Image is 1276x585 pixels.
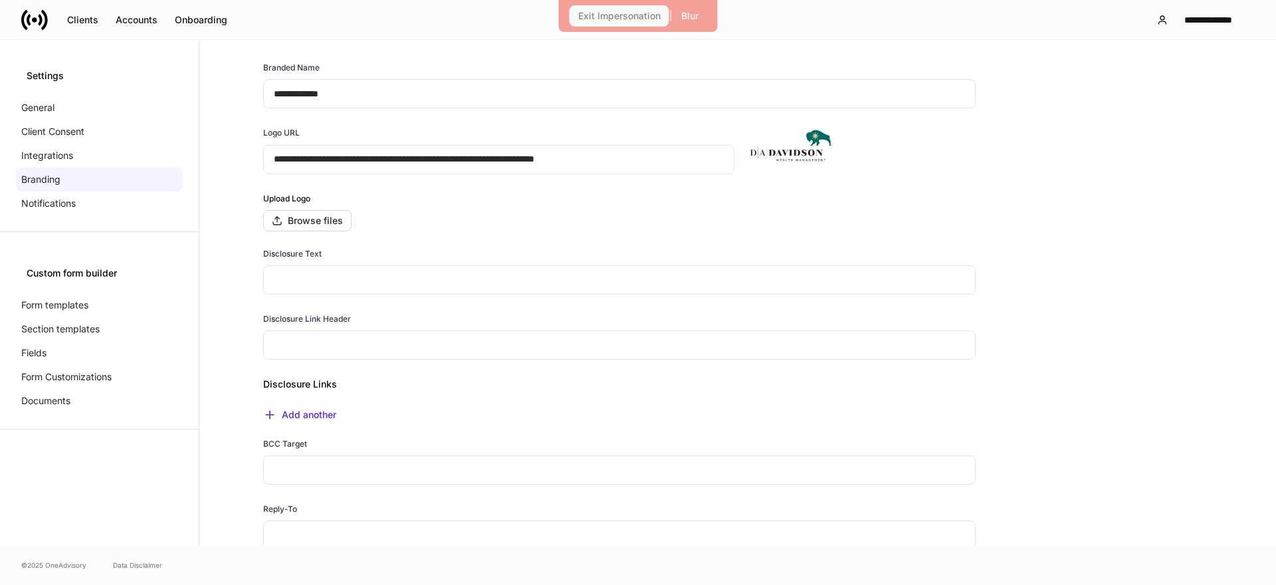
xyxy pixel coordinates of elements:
a: Fields [16,341,183,365]
h6: Reply-To [263,503,297,515]
div: Browse files [272,215,343,226]
div: Exit Impersonation [578,11,661,21]
button: Onboarding [166,9,236,31]
span: © 2025 OneAdvisory [21,560,86,570]
p: General [21,101,54,114]
a: Client Consent [16,120,183,144]
a: Section templates [16,317,183,341]
a: Integrations [16,144,183,168]
div: Settings [27,69,172,82]
div: Disclosure Links [253,362,976,391]
a: Data Disclaimer [113,560,162,570]
h6: Upload Logo [263,192,976,205]
p: Integrations [21,149,73,162]
a: General [16,96,183,120]
p: Notifications [21,197,76,210]
h6: Logo URL [263,126,300,139]
button: Exit Impersonation [570,5,669,27]
a: Form Customizations [16,365,183,389]
button: Add another [263,408,336,421]
p: Fields [21,346,47,360]
button: Accounts [107,9,166,31]
img: Logo [745,126,838,164]
h6: BCC Target [263,437,307,450]
p: Branding [21,173,60,186]
p: Section templates [21,322,100,336]
a: Notifications [16,191,183,215]
p: Documents [21,394,70,408]
button: Browse files [263,210,352,231]
h6: Disclosure Link Header [263,312,351,325]
a: Branding [16,168,183,191]
button: Blur [673,5,707,27]
p: Form Customizations [21,370,112,384]
div: Custom form builder [27,267,172,280]
div: Clients [67,15,98,25]
div: Accounts [116,15,158,25]
a: Form templates [16,293,183,317]
h6: Disclosure Text [263,247,322,260]
a: Documents [16,389,183,413]
h6: Branded Name [263,61,320,74]
button: Clients [58,9,107,31]
p: Client Consent [21,125,84,138]
div: Onboarding [175,15,227,25]
p: Form templates [21,298,88,312]
div: Blur [681,11,698,21]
